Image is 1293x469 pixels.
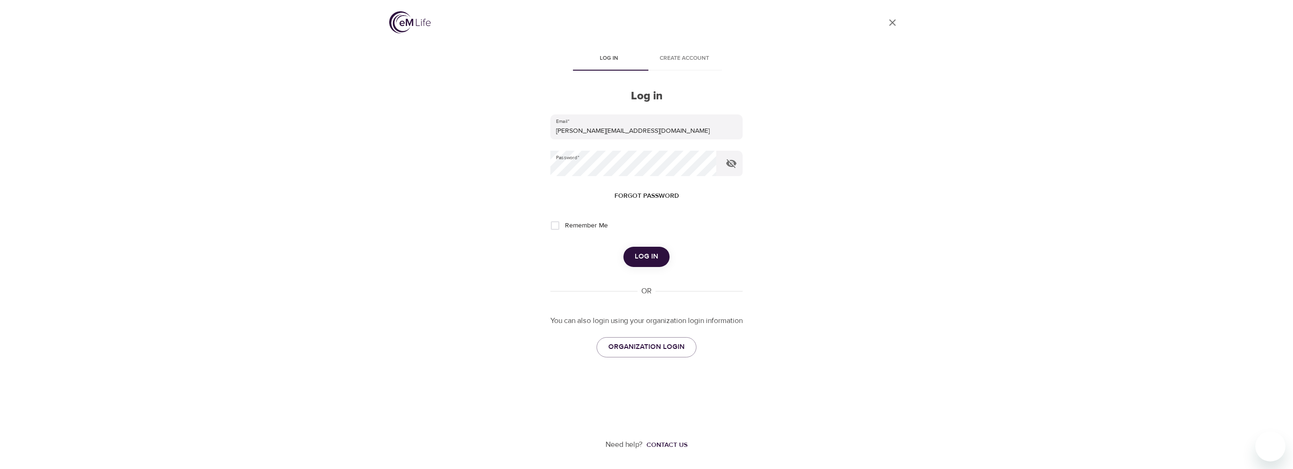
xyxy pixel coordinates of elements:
a: close [881,11,904,34]
span: Remember Me [565,221,608,231]
span: Forgot password [614,190,679,202]
div: OR [638,286,655,297]
span: Log in [635,251,658,263]
span: Log in [577,54,641,64]
button: Forgot password [611,187,683,205]
img: logo [389,11,431,33]
div: disabled tabs example [550,48,743,71]
iframe: Button to launch messaging window [1255,431,1285,461]
a: ORGANIZATION LOGIN [597,337,696,357]
h2: Log in [550,89,743,103]
button: Log in [623,247,670,267]
span: Create account [652,54,716,64]
p: You can also login using your organization login information [550,315,743,326]
a: Contact us [643,440,687,450]
div: Contact us [646,440,687,450]
span: ORGANIZATION LOGIN [608,341,685,353]
p: Need help? [606,439,643,450]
